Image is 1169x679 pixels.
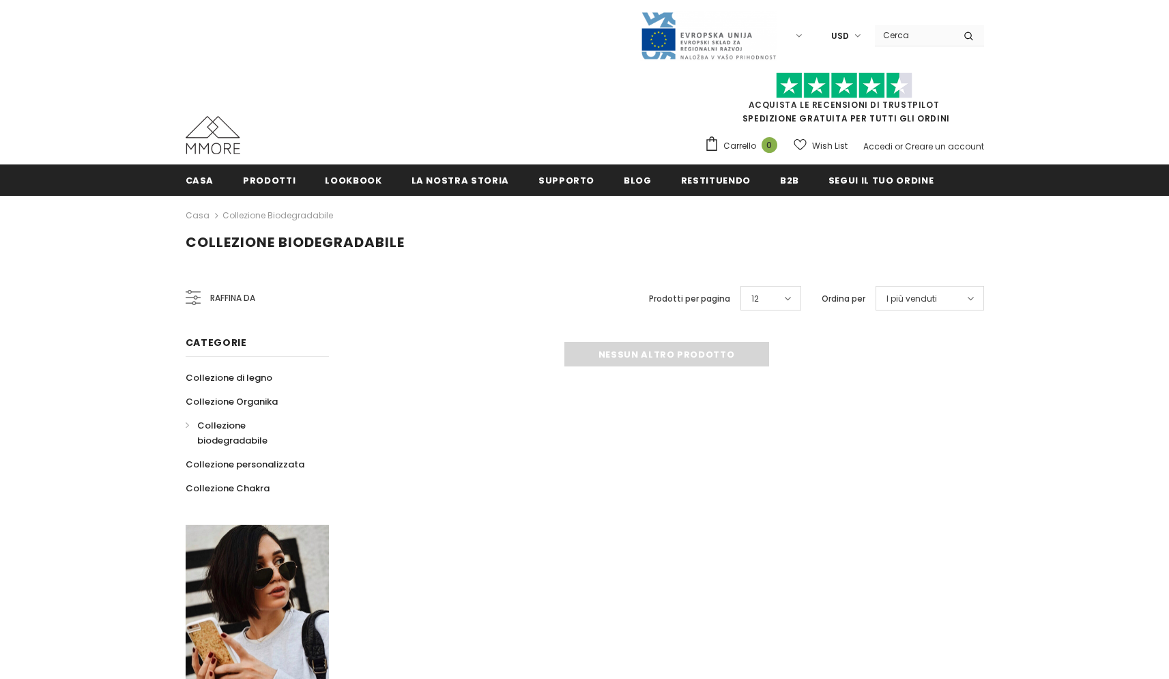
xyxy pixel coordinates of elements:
[681,174,751,187] span: Restituendo
[243,174,295,187] span: Prodotti
[780,164,799,195] a: B2B
[210,291,255,306] span: Raffina da
[186,482,270,495] span: Collezione Chakra
[325,164,381,195] a: Lookbook
[863,141,893,152] a: Accedi
[704,136,784,156] a: Carrello 0
[640,29,777,41] a: Javni Razpis
[243,164,295,195] a: Prodotti
[831,29,849,43] span: USD
[186,390,278,414] a: Collezione Organika
[649,292,730,306] label: Prodotti per pagina
[780,174,799,187] span: B2B
[681,164,751,195] a: Restituendo
[186,233,405,252] span: Collezione biodegradabile
[186,116,240,154] img: Casi MMORE
[828,164,934,195] a: Segui il tuo ordine
[186,164,214,195] a: Casa
[538,174,594,187] span: supporto
[822,292,865,306] label: Ordina per
[704,78,984,124] span: SPEDIZIONE GRATUITA PER TUTTI GLI ORDINI
[186,371,272,384] span: Collezione di legno
[186,458,304,471] span: Collezione personalizzata
[812,139,848,153] span: Wish List
[186,174,214,187] span: Casa
[186,207,210,224] a: Casa
[325,174,381,187] span: Lookbook
[640,11,777,61] img: Javni Razpis
[776,72,912,99] img: Fidati di Pilot Stars
[828,174,934,187] span: Segui il tuo ordine
[886,292,937,306] span: I più venduti
[186,395,278,408] span: Collezione Organika
[186,336,247,349] span: Categorie
[538,164,594,195] a: supporto
[186,414,314,452] a: Collezione biodegradabile
[723,139,756,153] span: Carrello
[222,210,333,221] a: Collezione biodegradabile
[186,476,270,500] a: Collezione Chakra
[624,174,652,187] span: Blog
[905,141,984,152] a: Creare un account
[197,419,268,447] span: Collezione biodegradabile
[794,134,848,158] a: Wish List
[186,366,272,390] a: Collezione di legno
[186,452,304,476] a: Collezione personalizzata
[762,137,777,153] span: 0
[624,164,652,195] a: Blog
[875,25,953,45] input: Search Site
[749,99,940,111] a: Acquista le recensioni di TrustPilot
[895,141,903,152] span: or
[412,174,509,187] span: La nostra storia
[751,292,759,306] span: 12
[412,164,509,195] a: La nostra storia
